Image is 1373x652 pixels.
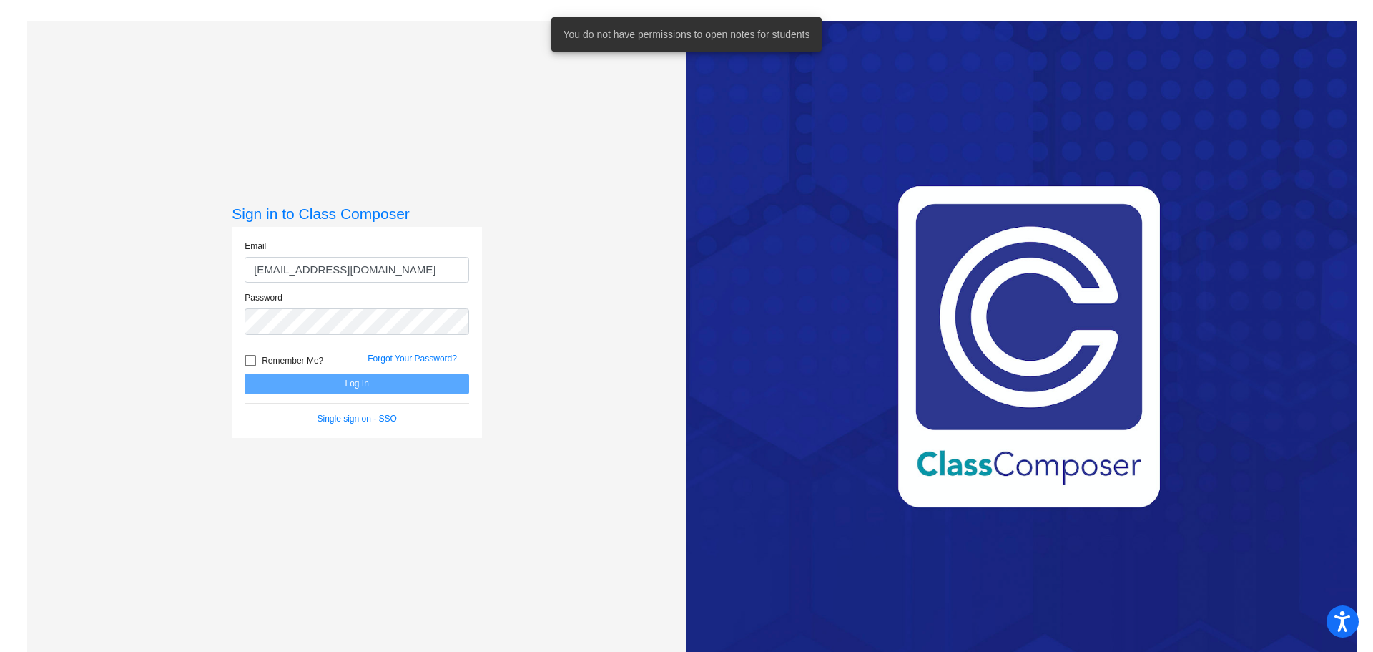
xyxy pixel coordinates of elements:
a: Forgot Your Password? [368,354,457,364]
button: Log In [245,374,469,394]
span: Remember Me? [262,352,323,369]
span: You do not have permissions to open notes for students [563,27,809,42]
a: Single sign on - SSO [318,414,397,424]
label: Email [245,240,266,253]
h3: Sign in to Class Composer [232,205,482,223]
label: Password [245,291,282,304]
